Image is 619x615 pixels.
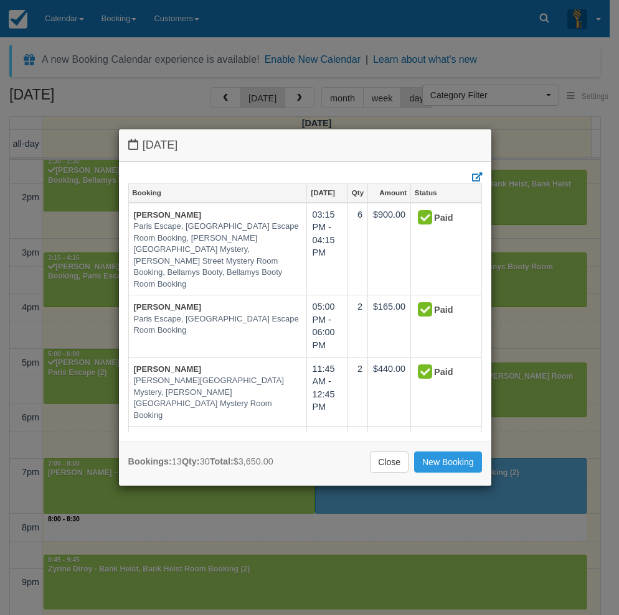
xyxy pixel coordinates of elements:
[134,364,202,374] a: [PERSON_NAME]
[347,295,367,357] td: 2
[134,375,302,421] em: [PERSON_NAME][GEOGRAPHIC_DATA] Mystery, [PERSON_NAME][GEOGRAPHIC_DATA] Mystery Room Booking
[416,363,465,382] div: Paid
[210,456,234,466] strong: Total:
[129,184,307,201] a: Booking
[347,427,367,488] td: 2
[414,451,482,473] a: New Booking
[348,184,367,201] a: Qty
[307,295,347,357] td: 05:00 PM - 06:00 PM
[347,357,367,427] td: 2
[367,203,410,295] td: $900.00
[128,456,172,466] strong: Bookings:
[134,313,302,336] em: Paris Escape, [GEOGRAPHIC_DATA] Escape Room Booking
[128,139,482,152] h4: [DATE]
[134,221,302,290] em: Paris Escape, [GEOGRAPHIC_DATA] Escape Room Booking, [PERSON_NAME][GEOGRAPHIC_DATA] Mystery, [PER...
[128,455,273,468] div: 13 30 $3,650.00
[416,300,465,320] div: Paid
[416,208,465,228] div: Paid
[134,302,202,312] a: [PERSON_NAME]
[367,427,410,488] td: $220.00
[416,432,465,451] div: Paid
[307,357,347,427] td: 11:45 AM - 12:45 PM
[347,203,367,295] td: 6
[367,357,410,427] td: $440.00
[182,456,200,466] strong: Qty:
[368,184,410,201] a: Amount
[370,451,409,473] a: Close
[307,203,347,295] td: 03:15 PM - 04:15 PM
[367,295,410,357] td: $165.00
[134,210,202,220] a: [PERSON_NAME]
[411,184,481,201] a: Status
[307,427,347,488] td: 01:30 PM - 02:30 PM
[307,184,347,201] a: [DATE]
